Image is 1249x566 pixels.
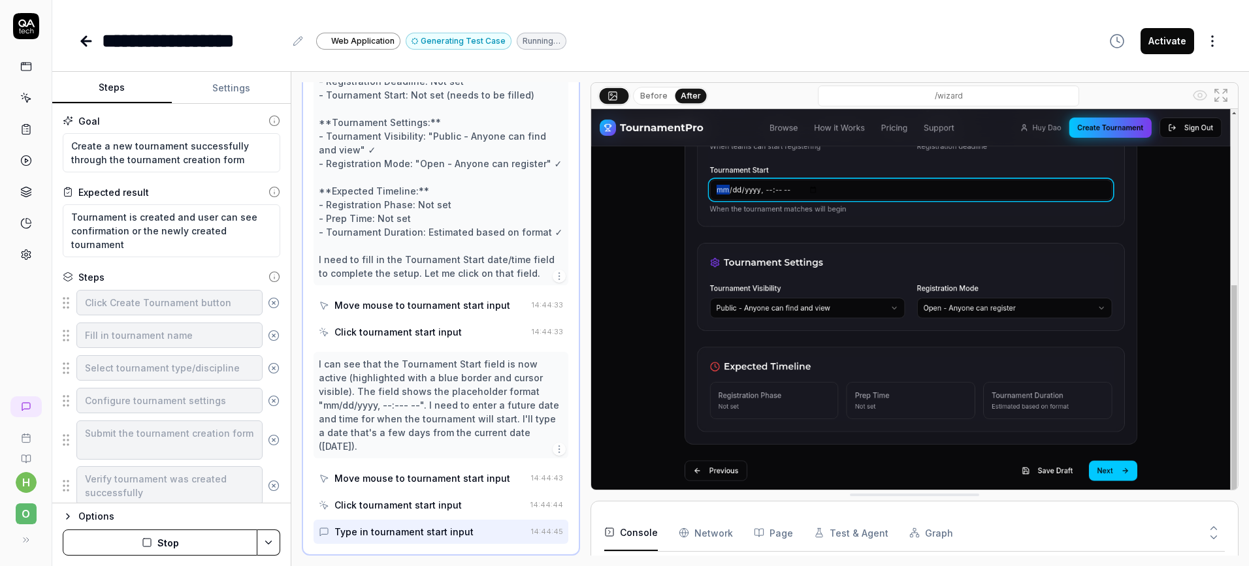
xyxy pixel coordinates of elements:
[604,514,658,551] button: Console
[331,35,395,47] span: Web Application
[679,514,733,551] button: Network
[316,32,400,50] a: Web Application
[314,293,568,317] button: Move mouse to tournament start input14:44:33
[635,89,673,103] button: Before
[63,354,280,382] div: Suggestions
[334,498,462,512] div: Click tournament start input
[754,514,793,551] button: Page
[5,422,46,443] a: Book a call with us
[63,322,280,349] div: Suggestions
[314,320,568,344] button: Click tournament start input14:44:33
[334,525,474,539] div: Type in tournament start input
[263,355,285,381] button: Remove step
[319,357,562,453] div: I can see that the Tournament Start field is now active (highlighted with a blue border and curso...
[263,427,285,453] button: Remove step
[172,72,291,104] button: Settings
[1101,28,1133,54] button: View version history
[16,503,37,524] span: O
[1210,85,1231,106] button: Open in full screen
[63,387,280,415] div: Suggestions
[532,300,563,309] time: 14:44:33
[63,289,280,317] div: Suggestions
[78,270,105,284] div: Steps
[5,493,46,527] button: O
[334,471,510,485] div: Move mouse to tournament start input
[314,466,568,490] button: Move mouse to tournament start input14:44:43
[78,509,280,524] div: Options
[531,527,563,536] time: 14:44:45
[531,473,563,482] time: 14:44:43
[334,325,462,339] div: Click tournament start input
[1190,85,1210,106] button: Show all interative elements
[52,72,172,104] button: Steps
[314,493,568,517] button: Click tournament start input14:44:44
[263,473,285,499] button: Remove step
[532,327,563,336] time: 14:44:33
[63,420,280,460] div: Suggestions
[78,185,149,199] div: Expected result
[1141,28,1194,54] button: Activate
[314,520,568,544] button: Type in tournament start input14:44:45
[909,514,953,551] button: Graph
[16,472,37,493] button: h
[517,33,566,50] div: Running…
[10,396,42,417] a: New conversation
[63,465,280,506] div: Suggestions
[814,514,888,551] button: Test & Agent
[591,109,1238,513] img: Screenshot
[406,33,511,50] button: Generating Test Case
[334,298,510,312] div: Move mouse to tournament start input
[63,529,257,556] button: Stop
[263,290,285,316] button: Remove step
[263,388,285,414] button: Remove step
[63,509,280,524] button: Options
[530,500,563,509] time: 14:44:44
[5,443,46,464] a: Documentation
[675,88,706,102] button: After
[78,114,100,128] div: Goal
[263,322,285,349] button: Remove step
